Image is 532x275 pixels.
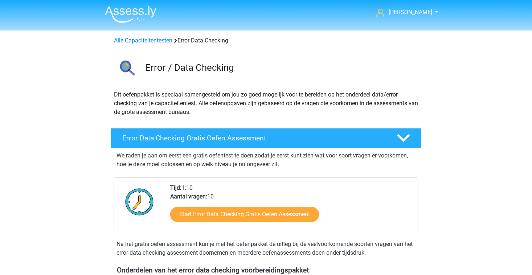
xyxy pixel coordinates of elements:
a: [PERSON_NAME] [373,8,433,17]
div: Na het gratis oefen assessment kun je met het oefenpakket de uitleg bij de veelvoorkomende soorte... [114,240,418,257]
h4: Error Data Checking Gratis Oefen Assessment [122,134,385,142]
img: Klok [121,184,158,220]
span: [PERSON_NAME] [389,9,432,16]
h4: Onderdelen van het error data checking voorbereidingspakket [117,266,415,274]
p: Dit oefenpakket is speciaal samengesteld om jou zo goed mogelijk voor te bereiden op het onderdee... [114,90,418,116]
div: Error Data Checking [111,36,421,45]
a: Start Error Data Checking Gratis Oefen Assessment [170,207,319,222]
a: Error Data Checking Gratis Oefen Assessment [108,128,424,148]
h3: Error / Data Checking [145,62,416,73]
b: Tijd: [170,184,181,191]
img: Assessly [105,6,156,23]
b: Aantal vragen: [170,193,207,200]
img: error data checking [111,54,142,85]
div: 1:10 10 [165,184,418,231]
p: We raden je aan om eerst een gratis oefentest te doen zodat je eerst kunt zien wat voor soort vra... [116,151,416,169]
a: Alle Capaciteitentesten [114,37,172,44]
